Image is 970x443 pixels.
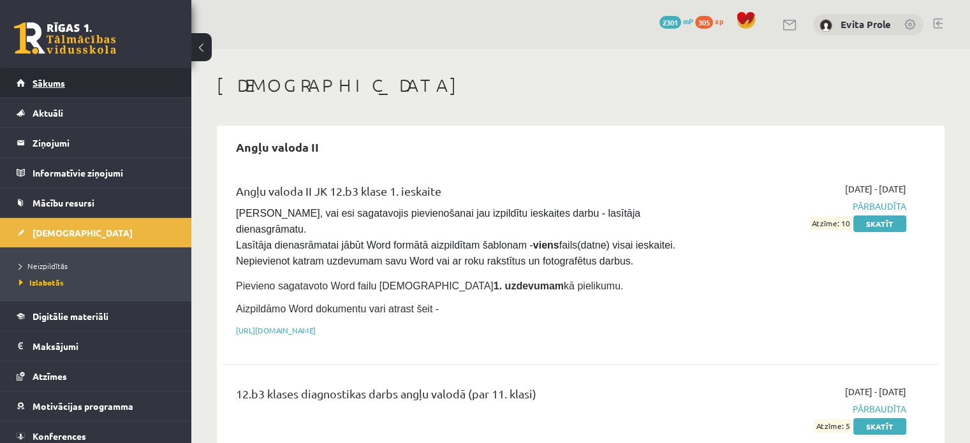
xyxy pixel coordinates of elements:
a: 305 xp [695,16,730,26]
a: Aktuāli [17,98,175,127]
a: [URL][DOMAIN_NAME] [236,325,316,335]
a: [DEMOGRAPHIC_DATA] [17,218,175,247]
a: 2301 mP [659,16,693,26]
span: Pārbaudīta [696,402,906,416]
a: Skatīt [853,418,906,435]
h1: [DEMOGRAPHIC_DATA] [217,75,944,96]
span: Atzīme: 10 [810,217,851,230]
a: Mācību resursi [17,188,175,217]
span: Pievieno sagatavoto Word failu [DEMOGRAPHIC_DATA] kā pielikumu. [236,280,623,291]
span: Pārbaudīta [696,200,906,213]
a: Motivācijas programma [17,391,175,421]
span: [DATE] - [DATE] [845,182,906,196]
legend: Ziņojumi [33,128,175,157]
span: [DEMOGRAPHIC_DATA] [33,227,133,238]
a: Evita Prole [841,18,891,31]
a: Informatīvie ziņojumi [17,158,175,187]
span: xp [715,16,723,26]
a: Ziņojumi [17,128,175,157]
span: Neizpildītās [19,261,68,271]
a: Rīgas 1. Tālmācības vidusskola [14,22,116,54]
strong: viens [533,240,559,251]
legend: Informatīvie ziņojumi [33,158,175,187]
span: Aizpildāmo Word dokumentu vari atrast šeit - [236,303,439,314]
div: 12.b3 klases diagnostikas darbs angļu valodā (par 11. klasi) [236,385,677,409]
span: Atzīmes [33,370,67,382]
a: Sākums [17,68,175,98]
span: Konferences [33,430,86,442]
a: Neizpildītās [19,260,179,272]
a: Izlabotās [19,277,179,288]
h2: Angļu valoda II [223,132,332,162]
a: Skatīt [853,215,906,232]
legend: Maksājumi [33,331,175,361]
span: Mācību resursi [33,197,94,208]
a: Atzīmes [17,361,175,391]
span: mP [683,16,693,26]
a: Maksājumi [17,331,175,361]
span: Izlabotās [19,277,64,287]
span: Sākums [33,77,65,89]
a: Digitālie materiāli [17,301,175,331]
div: Angļu valoda II JK 12.b3 klase 1. ieskaite [236,182,677,206]
span: Aktuāli [33,107,63,119]
span: [PERSON_NAME], vai esi sagatavojis pievienošanai jau izpildītu ieskaites darbu - lasītāja dienasg... [236,208,678,266]
img: Evita Prole [819,19,832,32]
span: 2301 [659,16,681,29]
span: Atzīme: 5 [814,419,851,433]
span: Motivācijas programma [33,400,133,412]
span: [DATE] - [DATE] [845,385,906,398]
strong: 1. uzdevumam [494,280,564,291]
span: 305 [695,16,713,29]
span: Digitālie materiāli [33,310,108,322]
